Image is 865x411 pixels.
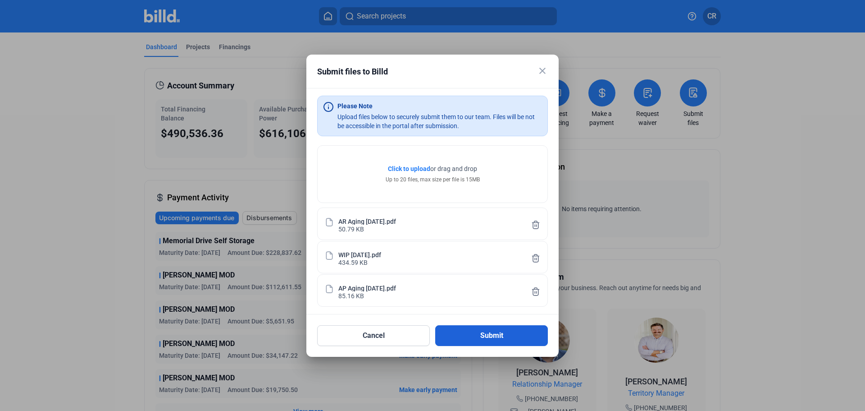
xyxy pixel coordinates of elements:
button: Cancel [317,325,430,346]
div: WIP [DATE].pdf [338,250,381,258]
div: Submit files to Billd [317,65,525,78]
div: 50.79 KB [338,225,364,232]
div: Please Note [337,102,373,111]
div: AR Aging [DATE].pdf [338,217,396,225]
div: AP Aging [DATE].pdf [338,284,396,291]
button: Submit [435,325,548,346]
div: 434.59 KB [338,258,368,266]
div: Upload files below to securely submit them to our team. Files will be not be accessible in the po... [337,112,542,130]
div: Up to 20 files, max size per file is 15MB [386,175,480,184]
div: 85.16 KB [338,291,364,299]
mat-icon: close [537,65,548,76]
span: Click to upload [388,165,430,172]
span: or drag and drop [430,164,477,173]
